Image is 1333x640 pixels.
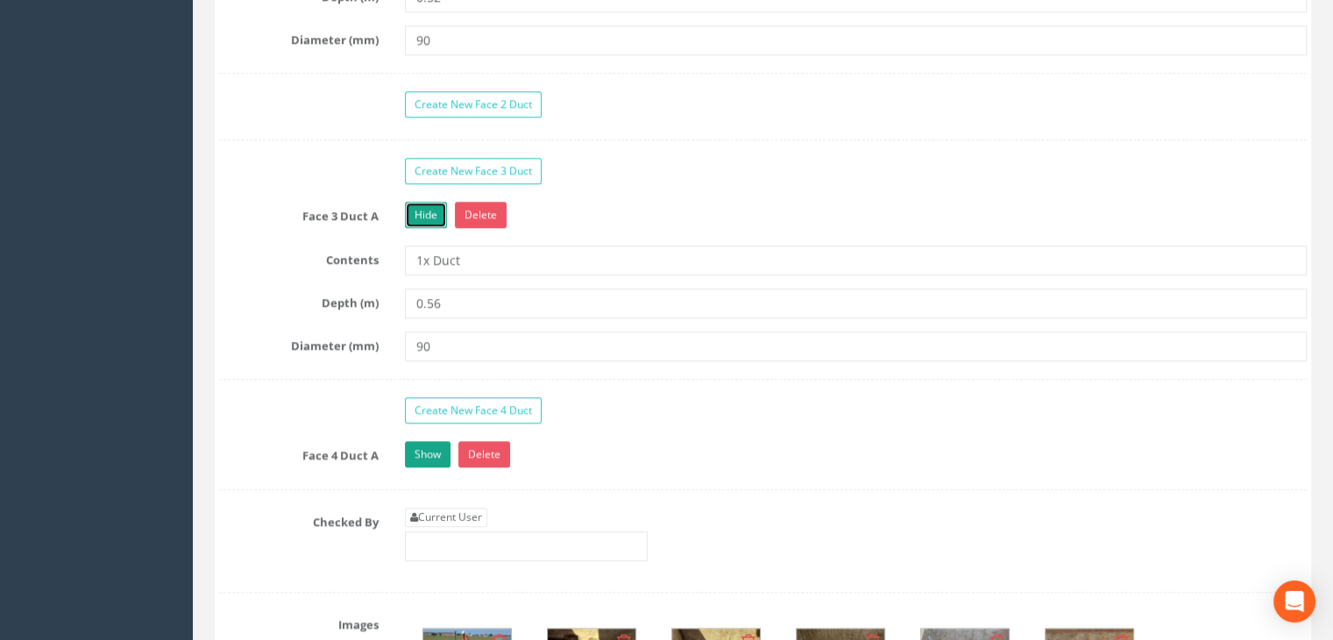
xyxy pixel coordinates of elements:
label: Diameter (mm) [206,331,392,354]
a: Current User [405,508,487,527]
label: Contents [206,245,392,268]
a: Create New Face 3 Duct [405,158,542,184]
label: Checked By [206,508,392,530]
a: Create New Face 2 Duct [405,91,542,117]
label: Diameter (mm) [206,25,392,48]
label: Depth (m) [206,288,392,311]
label: Face 4 Duct A [206,441,392,464]
div: Open Intercom Messenger [1273,580,1315,622]
a: Delete [455,202,507,228]
a: Create New Face 4 Duct [405,397,542,423]
a: Delete [458,441,510,467]
label: Face 3 Duct A [206,202,392,224]
a: Show [405,441,450,467]
a: Hide [405,202,447,228]
label: Images [206,610,392,633]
